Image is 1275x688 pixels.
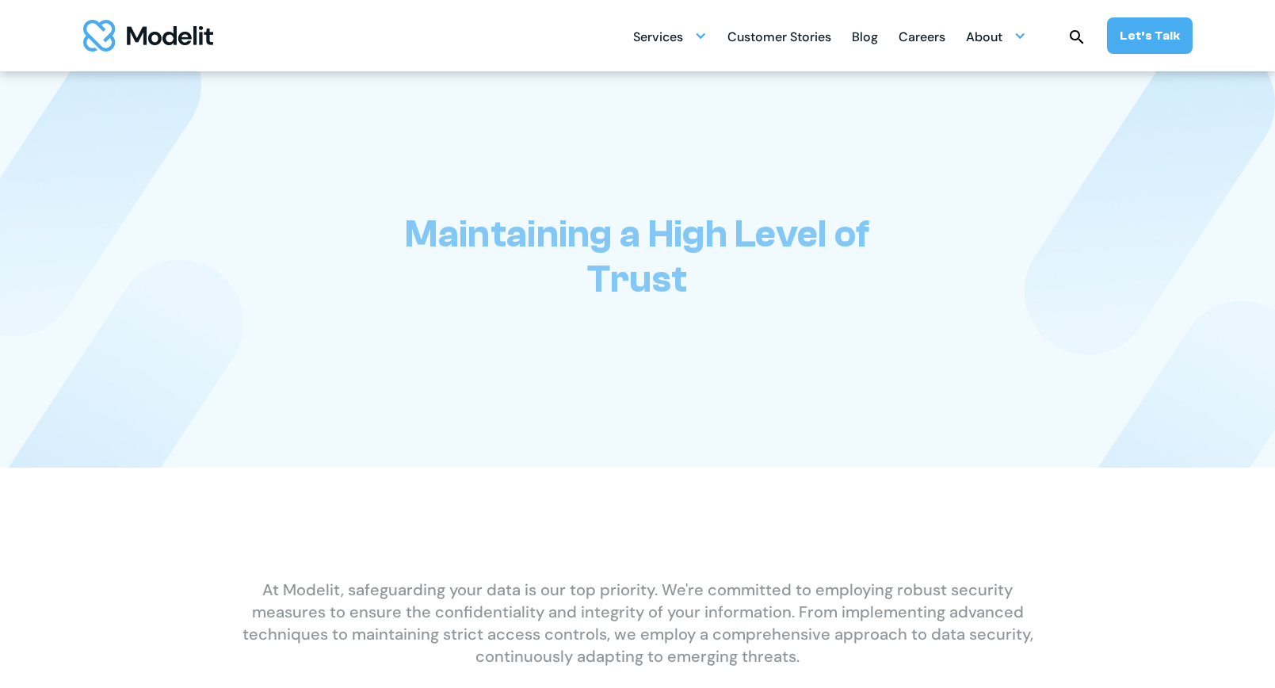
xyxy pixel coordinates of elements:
[633,21,707,52] div: Services
[899,21,945,52] a: Careers
[633,23,683,54] div: Services
[966,23,1002,54] div: About
[727,23,831,54] div: Customer Stories
[83,20,213,52] a: home
[388,212,888,302] h1: Maintaining a High Level of Trust
[966,21,1026,52] div: About
[83,20,213,52] img: modelit logo
[852,23,878,54] div: Blog
[1107,17,1193,54] a: Let’s Talk
[1120,27,1180,44] div: Let’s Talk
[899,23,945,54] div: Careers
[727,21,831,52] a: Customer Stories
[852,21,878,52] a: Blog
